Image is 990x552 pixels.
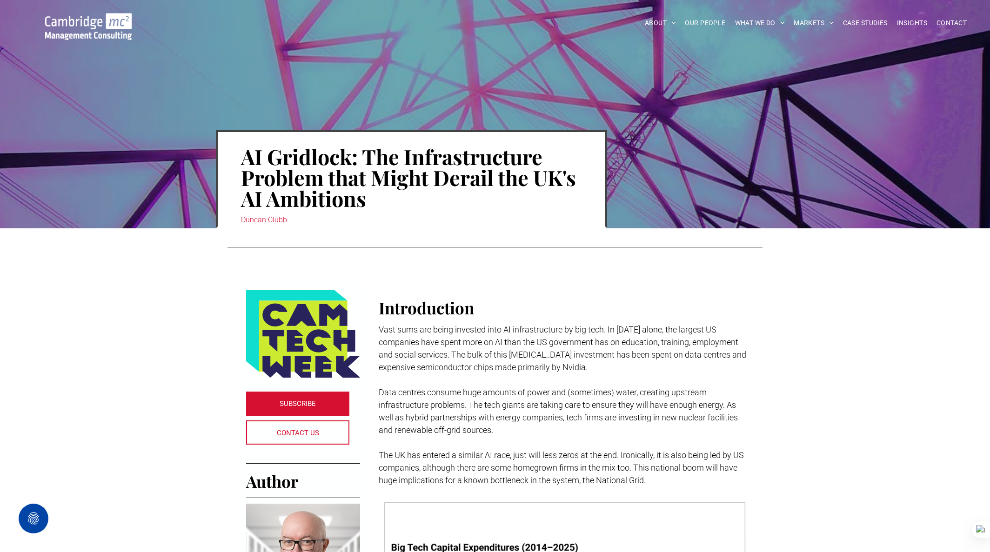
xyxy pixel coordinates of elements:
h1: AI Gridlock: The Infrastructure Problem that Might Derail the UK's AI Ambitions [241,145,582,210]
a: WHAT WE DO [730,16,789,30]
a: ABOUT [640,16,681,30]
a: OUR PEOPLE [680,16,730,30]
span: Author [246,470,298,492]
a: SUBSCRIBE [246,392,349,416]
span: The UK has entered a similar AI race, just will less zeros at the end. Ironically, it is also bei... [379,450,744,485]
span: CONTACT US [277,421,319,445]
a: INSIGHTS [892,16,932,30]
span: SUBSCRIBE [280,392,316,415]
img: Logo featuring the words CAM TECH WEEK in bold, dark blue letters on a yellow-green background, w... [246,290,360,378]
span: Vast sums are being invested into AI infrastructure by big tech. In [DATE] alone, the largest US ... [379,325,746,372]
a: CONTACT US [246,420,349,445]
img: Go to Homepage [45,13,132,40]
a: CONTACT [932,16,971,30]
div: Duncan Clubb [241,213,582,226]
a: MARKETS [789,16,838,30]
span: Data centres consume huge amounts of power and (sometimes) water, creating upstream infrastructur... [379,387,738,435]
span: Introduction [379,297,474,319]
a: CASE STUDIES [838,16,892,30]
